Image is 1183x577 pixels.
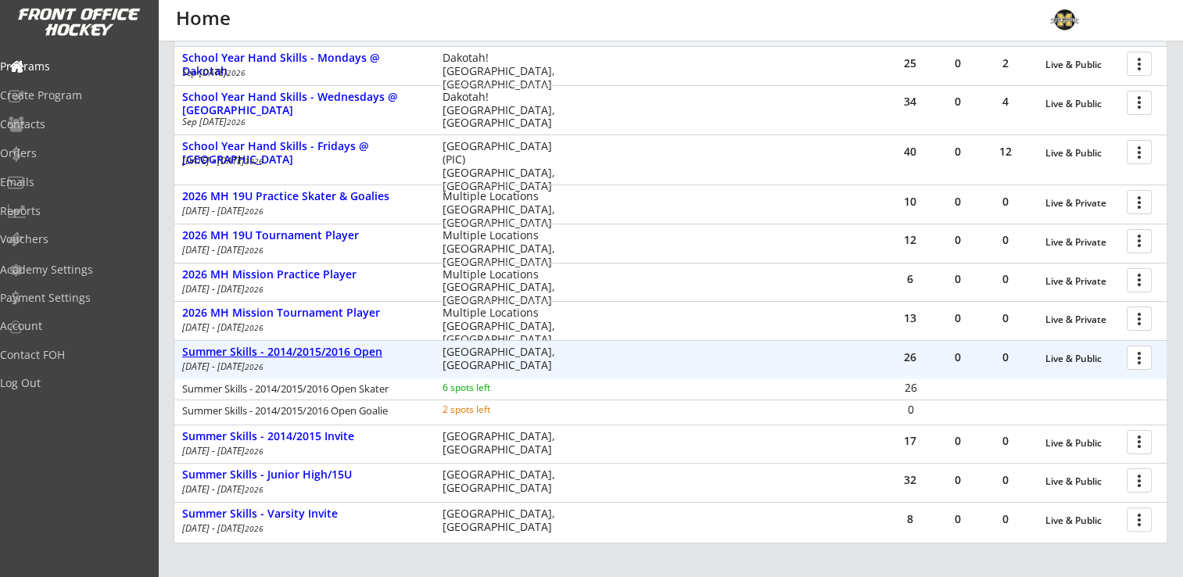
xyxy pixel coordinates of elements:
[1045,515,1119,526] div: Live & Public
[1127,91,1152,115] button: more_vert
[182,190,426,203] div: 2026 MH 19U Practice Skater & Goalies
[443,91,565,130] div: Dakotah! [GEOGRAPHIC_DATA], [GEOGRAPHIC_DATA]
[182,430,426,443] div: Summer Skills - 2014/2015 Invite
[887,235,934,245] div: 12
[1045,237,1119,248] div: Live & Private
[182,346,426,359] div: Summer Skills - 2014/2015/2016 Open
[182,323,421,332] div: [DATE] - [DATE]
[182,52,426,78] div: School Year Hand Skills - Mondays @ Dakotah
[982,274,1029,285] div: 0
[182,507,426,521] div: Summer Skills - Varsity Invite
[182,524,421,533] div: [DATE] - [DATE]
[934,146,981,157] div: 0
[182,384,421,394] div: Summer Skills - 2014/2015/2016 Open Skater
[982,96,1029,107] div: 4
[443,140,565,192] div: [GEOGRAPHIC_DATA] (PIC) [GEOGRAPHIC_DATA], [GEOGRAPHIC_DATA]
[982,435,1029,446] div: 0
[1127,468,1152,493] button: more_vert
[182,468,426,482] div: Summer Skills - Junior High/15U
[245,284,263,295] em: 2026
[982,196,1029,207] div: 0
[245,446,263,457] em: 2026
[1045,59,1119,70] div: Live & Public
[182,485,421,494] div: [DATE] - [DATE]
[1127,140,1152,164] button: more_vert
[443,268,565,307] div: Multiple Locations [GEOGRAPHIC_DATA], [GEOGRAPHIC_DATA]
[245,484,263,495] em: 2026
[182,91,426,117] div: School Year Hand Skills - Wednesdays @ [GEOGRAPHIC_DATA]
[443,507,565,534] div: [GEOGRAPHIC_DATA], [GEOGRAPHIC_DATA]
[182,306,426,320] div: 2026 MH Mission Tournament Player
[182,206,421,216] div: [DATE] - [DATE]
[443,52,565,91] div: Dakotah! [GEOGRAPHIC_DATA], [GEOGRAPHIC_DATA]
[443,430,565,457] div: [GEOGRAPHIC_DATA], [GEOGRAPHIC_DATA]
[443,383,543,392] div: 6 spots left
[443,405,543,414] div: 2 spots left
[1127,229,1152,253] button: more_vert
[934,514,981,525] div: 0
[1127,346,1152,370] button: more_vert
[982,146,1029,157] div: 12
[887,274,934,285] div: 6
[245,245,263,256] em: 2026
[934,274,981,285] div: 0
[227,67,246,78] em: 2026
[245,156,263,167] em: 2026
[982,514,1029,525] div: 0
[1045,314,1119,325] div: Live & Private
[1045,148,1119,159] div: Live & Public
[887,96,934,107] div: 34
[443,468,565,495] div: [GEOGRAPHIC_DATA], [GEOGRAPHIC_DATA]
[443,346,565,372] div: [GEOGRAPHIC_DATA], [GEOGRAPHIC_DATA]
[1045,476,1119,487] div: Live & Public
[934,352,981,363] div: 0
[1045,276,1119,287] div: Live & Private
[887,58,934,69] div: 25
[245,322,263,333] em: 2026
[182,117,421,127] div: Sep [DATE]
[1045,198,1119,209] div: Live & Private
[182,140,426,167] div: School Year Hand Skills - Fridays @ [GEOGRAPHIC_DATA]
[934,58,981,69] div: 0
[934,475,981,486] div: 0
[887,352,934,363] div: 26
[887,404,934,415] div: 0
[227,116,246,127] em: 2026
[982,313,1029,324] div: 0
[887,435,934,446] div: 17
[982,352,1029,363] div: 0
[245,206,263,217] em: 2026
[1127,268,1152,292] button: more_vert
[887,313,934,324] div: 13
[887,514,934,525] div: 8
[1127,306,1152,331] button: more_vert
[182,245,421,255] div: [DATE] - [DATE]
[887,196,934,207] div: 10
[443,229,565,268] div: Multiple Locations [GEOGRAPHIC_DATA], [GEOGRAPHIC_DATA]
[182,446,421,456] div: [DATE] - [DATE]
[887,146,934,157] div: 40
[182,229,426,242] div: 2026 MH 19U Tournament Player
[982,475,1029,486] div: 0
[934,435,981,446] div: 0
[1127,430,1152,454] button: more_vert
[182,362,421,371] div: [DATE] - [DATE]
[934,196,981,207] div: 0
[934,313,981,324] div: 0
[1045,353,1119,364] div: Live & Public
[182,68,421,77] div: Sep [DATE]
[1127,507,1152,532] button: more_vert
[887,382,934,393] div: 26
[443,190,565,229] div: Multiple Locations [GEOGRAPHIC_DATA], [GEOGRAPHIC_DATA]
[934,96,981,107] div: 0
[1045,99,1119,109] div: Live & Public
[1045,438,1119,449] div: Live & Public
[1127,52,1152,76] button: more_vert
[934,235,981,245] div: 0
[182,285,421,294] div: [DATE] - [DATE]
[245,523,263,534] em: 2026
[182,268,426,281] div: 2026 MH Mission Practice Player
[887,475,934,486] div: 32
[443,306,565,346] div: Multiple Locations [GEOGRAPHIC_DATA], [GEOGRAPHIC_DATA]
[182,406,421,416] div: Summer Skills - 2014/2015/2016 Open Goalie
